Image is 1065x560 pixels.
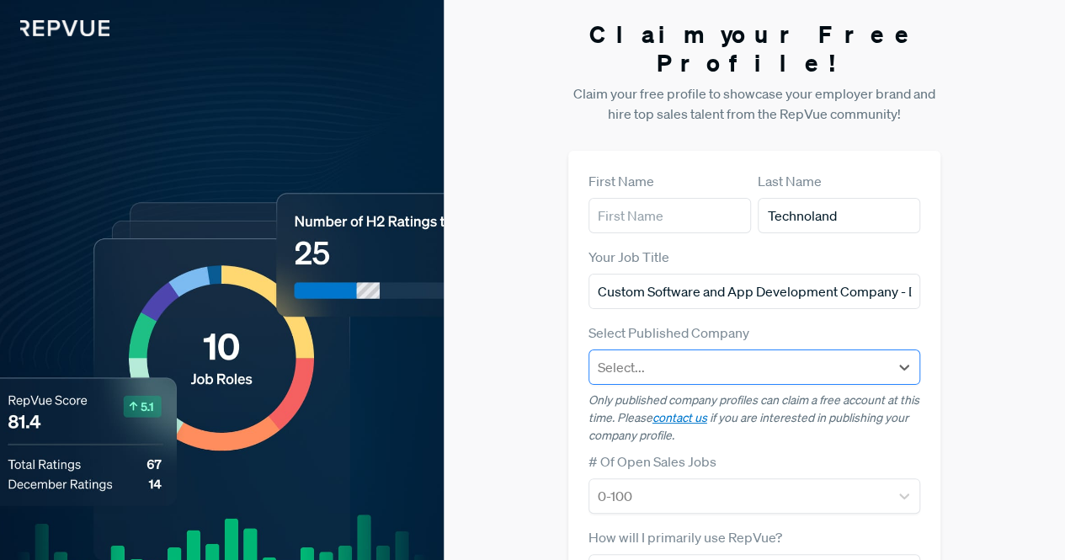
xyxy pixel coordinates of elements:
label: How will I primarily use RepVue? [588,527,782,547]
input: Title [588,274,921,309]
a: contact us [652,410,707,425]
label: Your Job Title [588,247,669,267]
label: Select Published Company [588,323,749,343]
label: Last Name [758,171,822,191]
h3: Claim your Free Profile! [568,20,941,77]
p: Claim your free profile to showcase your employer brand and hire top sales talent from the RepVue... [568,83,941,124]
label: # Of Open Sales Jobs [588,451,716,472]
input: Last Name [758,198,920,233]
input: First Name [588,198,751,233]
label: First Name [588,171,654,191]
p: Only published company profiles can claim a free account at this time. Please if you are interest... [588,392,921,445]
